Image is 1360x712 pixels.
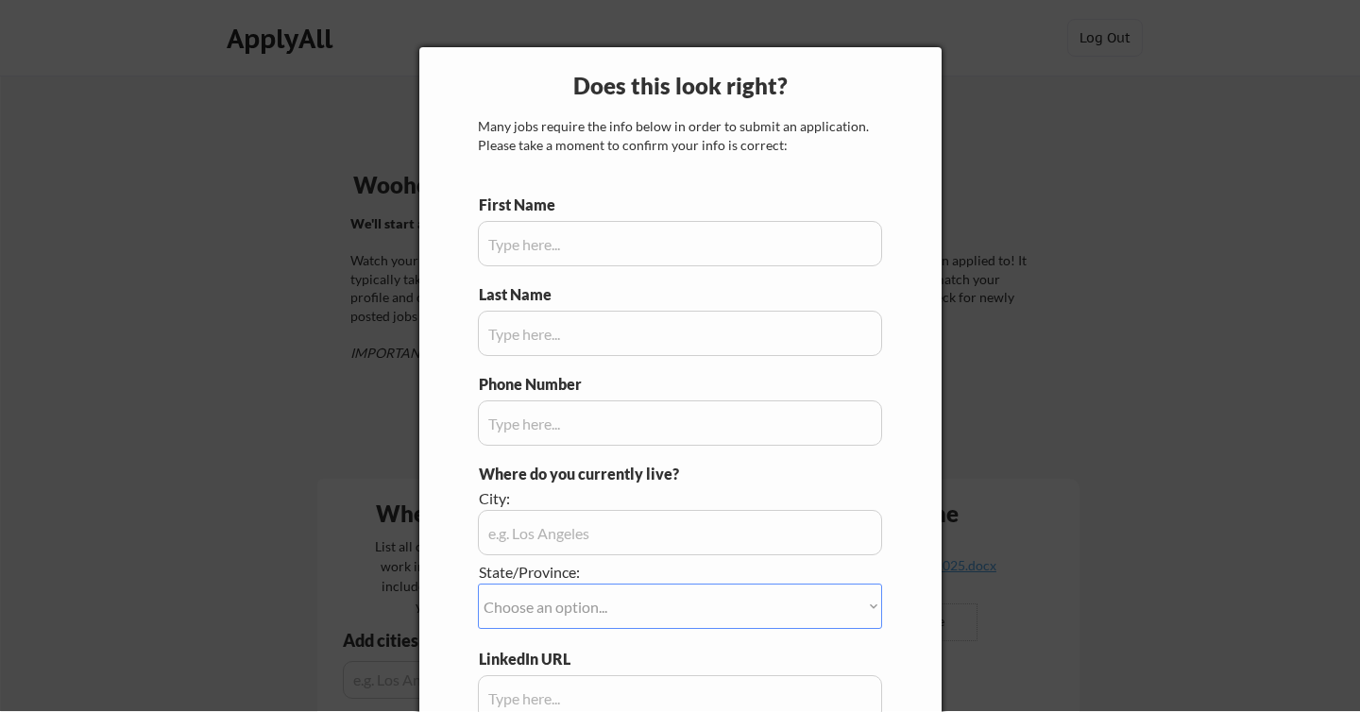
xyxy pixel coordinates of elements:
[478,311,882,356] input: Type here...
[478,400,882,446] input: Type here...
[478,117,882,154] div: Many jobs require the info below in order to submit an application. Please take a moment to confi...
[479,649,620,670] div: LinkedIn URL
[478,510,882,555] input: e.g. Los Angeles
[419,70,942,102] div: Does this look right?
[479,464,776,484] div: Where do you currently live?
[479,562,776,583] div: State/Province:
[479,374,592,395] div: Phone Number
[479,488,776,509] div: City:
[479,195,570,215] div: First Name
[479,284,570,305] div: Last Name
[478,221,882,266] input: Type here...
